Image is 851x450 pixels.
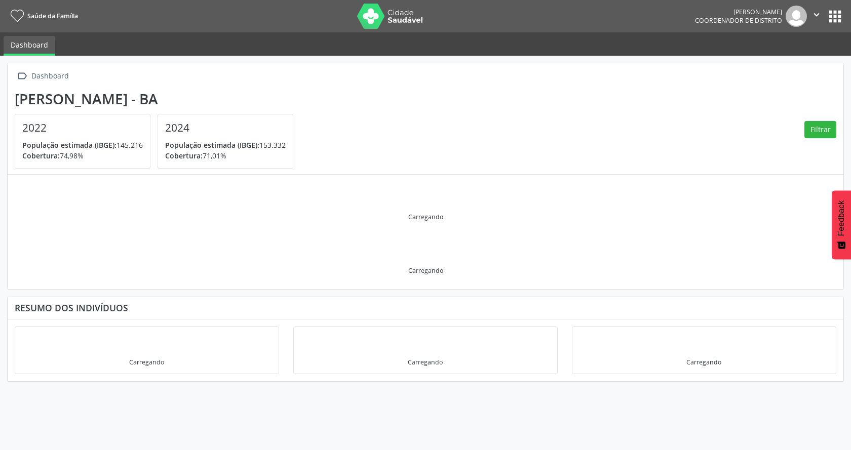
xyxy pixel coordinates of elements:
p: 145.216 [22,140,143,150]
div: Carregando [686,358,721,366]
h4: 2024 [165,121,286,134]
span: Cobertura: [165,151,203,160]
button: apps [826,8,844,25]
button: Feedback - Mostrar pesquisa [832,190,851,259]
button:  [807,6,826,27]
p: 71,01% [165,150,286,161]
a: Saúde da Família [7,8,78,24]
img: img [786,6,807,27]
span: Coordenador de Distrito [695,16,782,25]
a:  Dashboard [15,69,70,84]
div: Carregando [408,213,443,221]
div: [PERSON_NAME] [695,8,782,16]
div: [PERSON_NAME] - BA [15,91,300,107]
span: População estimada (IBGE): [22,140,117,150]
a: Dashboard [4,36,55,56]
div: Carregando [129,358,164,366]
span: Feedback [837,200,846,236]
h4: 2022 [22,121,143,134]
div: Carregando [408,358,443,366]
span: População estimada (IBGE): [165,140,259,150]
span: Cobertura: [22,151,60,160]
p: 74,98% [22,150,143,161]
div: Carregando [408,266,443,275]
p: 153.332 [165,140,286,150]
i:  [15,69,29,84]
div: Dashboard [29,69,70,84]
span: Saúde da Família [27,12,78,20]
i:  [811,9,822,20]
div: Resumo dos indivíduos [15,302,836,313]
button: Filtrar [804,121,836,138]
